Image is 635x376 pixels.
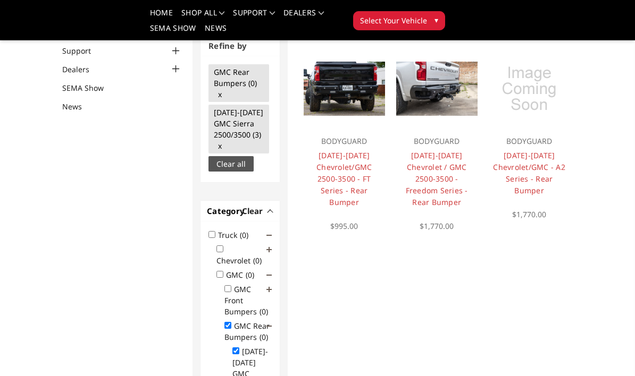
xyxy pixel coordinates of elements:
[266,272,272,278] span: Click to show/hide children
[399,135,475,148] p: BODYGUARD
[260,332,268,342] span: (0)
[493,150,565,195] a: [DATE]-[DATE] Chevrolet/GMC - A2 Series - Rear Bumper
[62,82,117,93] a: SEMA Show
[497,57,561,121] img: ProductDefault.gif
[420,221,454,231] span: $1,770.00
[214,67,257,99] span: GMC Rear Bumpers (0) x
[406,150,468,207] a: [DATE]-[DATE] Chevrolet / GMC 2500-3500 - Freedom Series - Rear Bumper
[242,206,263,216] span: Clear
[512,209,546,219] span: $1,770.00
[266,247,272,252] span: Click to show/hide children
[214,107,263,151] span: [DATE]-[DATE] GMC Sierra 2500/3500 (3) x
[226,270,261,280] label: GMC
[306,135,382,148] p: BODYGUARD
[353,11,445,30] button: Select Your Vehicle
[268,208,273,213] button: -
[266,233,272,238] span: Click to show/hide children
[253,255,262,266] span: (0)
[360,15,427,26] span: Select Your Vehicle
[150,9,173,24] a: Home
[266,323,272,329] span: Click to show/hide children
[224,284,274,317] label: GMC Front Bumpers
[207,205,273,217] h4: Category
[205,24,227,40] a: News
[260,306,268,317] span: (0)
[233,9,275,24] a: Support
[62,45,104,56] a: Support
[316,150,372,207] a: [DATE]-[DATE] Chevrolet/GMC 2500-3500 - FT Series - Rear Bumper
[582,325,635,376] iframe: Chat Widget
[240,230,248,240] span: (0)
[266,287,272,292] span: Click to show/hide children
[224,321,274,342] label: GMC Rear Bumpers
[218,230,255,240] label: Truck
[62,64,103,75] a: Dealers
[181,9,224,24] a: shop all
[491,135,567,148] p: BODYGUARD
[200,35,280,57] h3: Refine by
[216,255,268,266] label: Chevrolet
[150,24,196,40] a: SEMA Show
[216,159,246,169] span: Clear all
[246,270,254,280] span: (0)
[435,14,438,25] span: ▾
[283,9,324,24] a: Dealers
[62,101,95,112] a: News
[330,221,358,231] span: $995.00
